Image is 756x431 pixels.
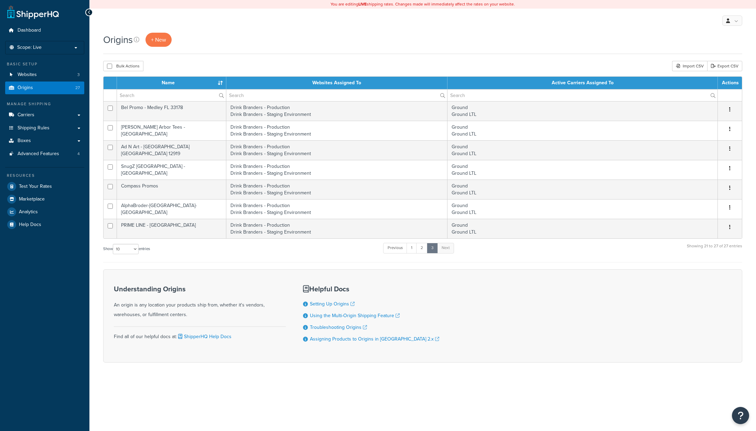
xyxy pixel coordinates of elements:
[103,244,150,254] label: Show entries
[77,72,80,78] span: 3
[177,333,231,340] a: ShipperHQ Help Docs
[103,33,133,46] h1: Origins
[447,140,718,160] td: Ground Ground LTL
[226,219,448,238] td: Drink Branders - Production Drink Branders - Staging Environment
[5,122,84,134] a: Shipping Rules
[358,1,367,7] b: LIVE
[5,148,84,160] li: Advanced Features
[310,335,439,343] a: Assigning Products to Origins in [GEOGRAPHIC_DATA] 2.x
[5,109,84,121] a: Carriers
[114,285,286,293] h3: Understanding Origins
[117,121,226,140] td: [PERSON_NAME] Arbor Tees - [GEOGRAPHIC_DATA]
[407,243,417,253] a: 1
[226,160,448,180] td: Drink Branders - Production Drink Branders - Staging Environment
[672,61,707,71] div: Import CSV
[18,72,37,78] span: Websites
[5,206,84,218] a: Analytics
[226,101,448,121] td: Drink Branders - Production Drink Branders - Staging Environment
[17,45,42,51] span: Scope: Live
[103,61,143,71] button: Bulk Actions
[5,148,84,160] a: Advanced Features 4
[117,77,226,89] th: Name : activate to sort column ascending
[5,134,84,147] a: Boxes
[18,112,34,118] span: Carriers
[5,193,84,205] a: Marketplace
[226,140,448,160] td: Drink Branders - Production Drink Branders - Staging Environment
[75,85,80,91] span: 27
[5,82,84,94] a: Origins 27
[19,196,45,202] span: Marketplace
[5,218,84,231] a: Help Docs
[226,77,448,89] th: Websites Assigned To
[687,242,742,257] div: Showing 21 to 27 of 27 entries
[18,28,41,33] span: Dashboard
[113,244,139,254] select: Showentries
[18,151,59,157] span: Advanced Features
[732,407,749,424] button: Open Resource Center
[117,199,226,219] td: AlphaBroder-[GEOGRAPHIC_DATA]-[GEOGRAPHIC_DATA]
[117,140,226,160] td: Ad N Art - [GEOGRAPHIC_DATA] [GEOGRAPHIC_DATA] 12919
[447,160,718,180] td: Ground Ground LTL
[117,160,226,180] td: SnugZ [GEOGRAPHIC_DATA] - [GEOGRAPHIC_DATA]
[416,243,428,253] a: 2
[5,180,84,193] a: Test Your Rates
[310,312,400,319] a: Using the Multi-Origin Shipping Feature
[437,243,454,253] a: Next
[5,24,84,37] a: Dashboard
[226,121,448,140] td: Drink Branders - Production Drink Branders - Staging Environment
[310,300,355,308] a: Setting Up Origins
[18,85,33,91] span: Origins
[447,89,717,101] input: Search
[447,199,718,219] td: Ground Ground LTL
[117,219,226,238] td: PRIME LINE - [GEOGRAPHIC_DATA]
[303,285,439,293] h3: Helpful Docs
[114,326,286,342] div: Find all of our helpful docs at:
[114,285,286,320] div: An origin is any location your products ship from, whether it's vendors, warehouses, or fulfillme...
[117,101,226,121] td: Bel Promo - Medley FL 33178
[5,101,84,107] div: Manage Shipping
[19,184,52,190] span: Test Your Rates
[19,222,41,228] span: Help Docs
[447,101,718,121] td: Ground Ground LTL
[151,36,166,44] span: + New
[18,125,50,131] span: Shipping Rules
[447,121,718,140] td: Ground Ground LTL
[447,180,718,199] td: Ground Ground LTL
[7,5,59,19] a: ShipperHQ Home
[226,180,448,199] td: Drink Branders - Production Drink Branders - Staging Environment
[383,243,407,253] a: Previous
[18,138,31,144] span: Boxes
[427,243,438,253] a: 3
[226,89,447,101] input: Search
[5,68,84,81] li: Websites
[447,77,718,89] th: Active Carriers Assigned To
[226,199,448,219] td: Drink Branders - Production Drink Branders - Staging Environment
[310,324,367,331] a: Troubleshooting Origins
[5,173,84,179] div: Resources
[19,209,38,215] span: Analytics
[5,82,84,94] li: Origins
[707,61,742,71] a: Export CSV
[5,68,84,81] a: Websites 3
[145,33,172,47] a: + New
[447,219,718,238] td: Ground Ground LTL
[117,180,226,199] td: Compass Promos
[718,77,742,89] th: Actions
[117,89,226,101] input: Search
[77,151,80,157] span: 4
[5,61,84,67] div: Basic Setup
